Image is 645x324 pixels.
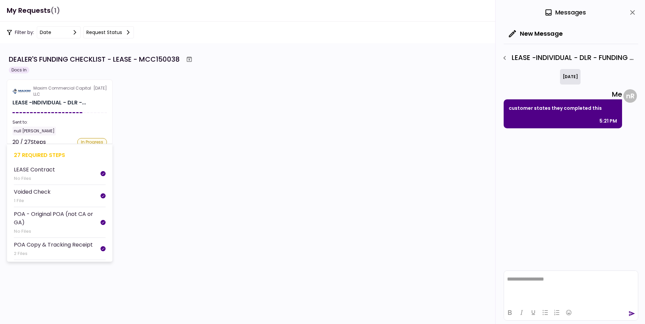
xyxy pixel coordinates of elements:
[560,69,581,85] div: [DATE]
[12,88,31,94] img: Partner logo
[599,117,617,125] div: 5:21 PM
[12,99,86,107] div: LEASE -INDIVIDUAL - DLR - FUNDING CHECKLIST
[9,67,29,73] div: Docs In
[627,7,638,18] button: close
[77,138,107,146] div: In Progress
[9,54,180,64] div: DEALER'S FUNDING CHECKLIST - LEASE - MCC150038
[14,228,101,235] div: No Files
[12,127,56,135] div: null [PERSON_NAME]
[539,308,551,317] button: Bullet list
[544,7,586,18] div: Messages
[14,197,51,204] div: 1 File
[14,188,51,196] div: Voided Check
[499,52,638,64] div: LEASE -INDIVIDUAL - DLR - FUNDING CHECKLIST - CORRECTED ACH FORM - via DocuSign
[14,151,106,159] div: 27 required steps
[33,85,93,97] div: Maxim Commercial Capital LLC
[504,271,638,304] iframe: Rich Text Area
[551,308,563,317] button: Numbered list
[12,85,107,97] div: [DATE]
[14,165,55,174] div: LEASE Contract
[37,26,81,38] button: date
[83,26,134,38] button: Request status
[504,89,622,99] div: Me
[14,210,101,227] div: POA - Original POA (not CA or GA)
[7,4,60,18] h1: My Requests
[12,138,46,146] div: 20 / 27 Steps
[14,250,93,257] div: 2 Files
[504,308,515,317] button: Bold
[51,4,60,18] span: (1)
[183,53,195,65] button: Archive workflow
[12,119,107,125] div: Sent to:
[14,240,93,249] div: POA Copy & Tracking Receipt
[628,310,635,317] button: send
[516,308,527,317] button: Italic
[509,104,617,112] p: customer states they completed this
[7,26,134,38] div: Filter by:
[528,308,539,317] button: Underline
[563,308,574,317] button: Emojis
[504,25,568,42] button: New Message
[623,89,637,103] div: n R
[40,29,51,36] div: date
[14,175,55,182] div: No Files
